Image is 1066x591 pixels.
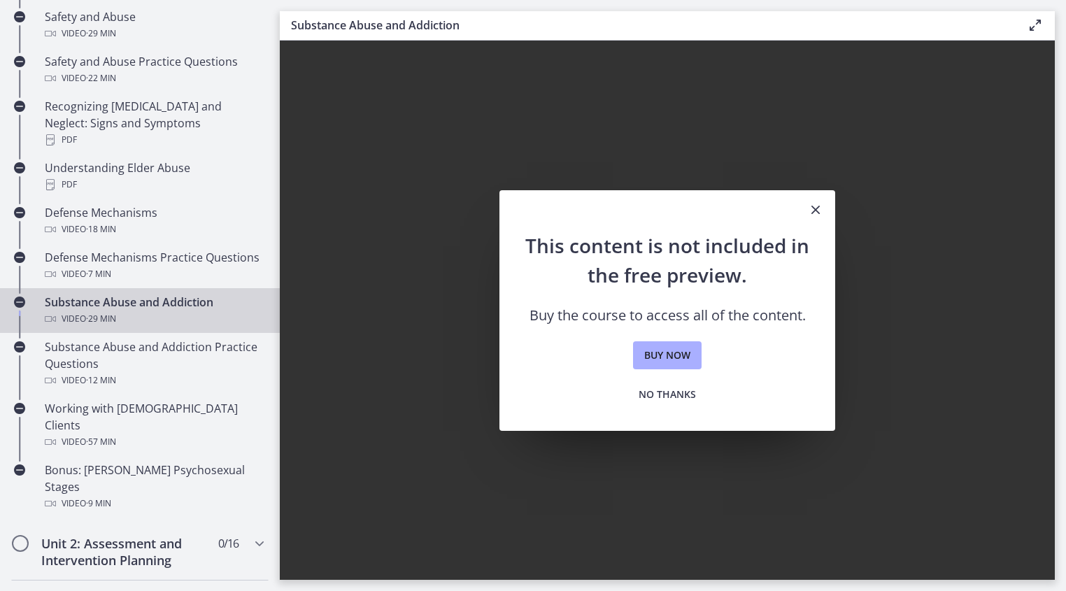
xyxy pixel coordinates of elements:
button: Close [796,190,835,231]
div: Safety and Abuse [45,8,263,42]
h3: Substance Abuse and Addiction [291,17,1004,34]
div: Video [45,25,263,42]
h2: This content is not included in the free preview. [522,231,813,290]
span: · 18 min [86,221,116,238]
span: · 29 min [86,311,116,327]
div: Working with [DEMOGRAPHIC_DATA] Clients [45,400,263,450]
a: Buy now [633,341,702,369]
div: Safety and Abuse Practice Questions [45,53,263,87]
div: PDF [45,131,263,148]
div: Bonus: [PERSON_NAME] Psychosexual Stages [45,462,263,512]
div: Video [45,495,263,512]
div: Video [45,434,263,450]
p: Buy the course to access all of the content. [522,306,813,325]
h2: Unit 2: Assessment and Intervention Planning [41,535,212,569]
div: Defense Mechanisms [45,204,263,238]
span: · 29 min [86,25,116,42]
span: Buy now [644,347,690,364]
span: No thanks [639,386,696,403]
div: Video [45,266,263,283]
button: No thanks [627,380,707,408]
div: Recognizing [MEDICAL_DATA] and Neglect: Signs and Symptoms [45,98,263,148]
div: Substance Abuse and Addiction Practice Questions [45,339,263,389]
div: Understanding Elder Abuse [45,159,263,193]
span: · 9 min [86,495,111,512]
span: · 57 min [86,434,116,450]
div: Video [45,221,263,238]
div: Substance Abuse and Addiction [45,294,263,327]
div: Defense Mechanisms Practice Questions [45,249,263,283]
span: 0 / 16 [218,535,239,552]
div: PDF [45,176,263,193]
div: Video [45,70,263,87]
span: · 7 min [86,266,111,283]
div: Video [45,311,263,327]
div: Video [45,372,263,389]
span: · 22 min [86,70,116,87]
span: · 12 min [86,372,116,389]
